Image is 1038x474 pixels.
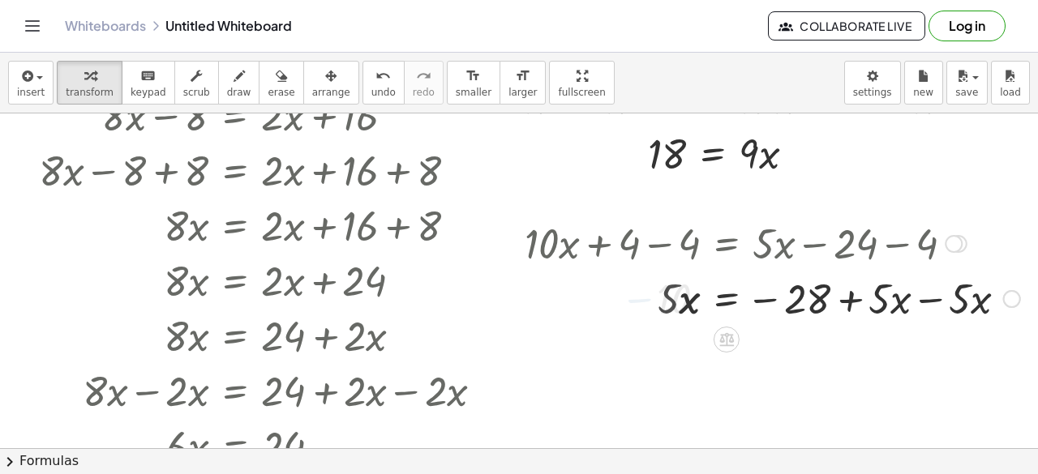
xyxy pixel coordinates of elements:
[312,87,350,98] span: arrange
[122,61,175,105] button: keyboardkeypad
[904,61,943,105] button: new
[65,18,146,34] a: Whiteboards
[227,87,251,98] span: draw
[140,66,156,86] i: keyboard
[17,87,45,98] span: insert
[500,61,546,105] button: format_sizelarger
[218,61,260,105] button: draw
[57,61,122,105] button: transform
[371,87,396,98] span: undo
[416,66,431,86] i: redo
[515,66,530,86] i: format_size
[413,87,435,98] span: redo
[946,61,988,105] button: save
[844,61,901,105] button: settings
[456,87,491,98] span: smaller
[447,61,500,105] button: format_sizesmaller
[19,13,45,39] button: Toggle navigation
[465,66,481,86] i: format_size
[362,61,405,105] button: undoundo
[913,87,933,98] span: new
[268,87,294,98] span: erase
[853,87,892,98] span: settings
[375,66,391,86] i: undo
[549,61,614,105] button: fullscreen
[768,11,925,41] button: Collaborate Live
[782,19,911,33] span: Collaborate Live
[1000,87,1021,98] span: load
[8,61,54,105] button: insert
[991,61,1030,105] button: load
[558,87,605,98] span: fullscreen
[508,87,537,98] span: larger
[183,87,210,98] span: scrub
[66,87,114,98] span: transform
[714,327,740,352] div: Apply the same math to both sides of the equation
[955,87,978,98] span: save
[303,61,359,105] button: arrange
[131,87,166,98] span: keypad
[259,61,303,105] button: erase
[404,61,444,105] button: redoredo
[929,11,1006,41] button: Log in
[174,61,219,105] button: scrub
